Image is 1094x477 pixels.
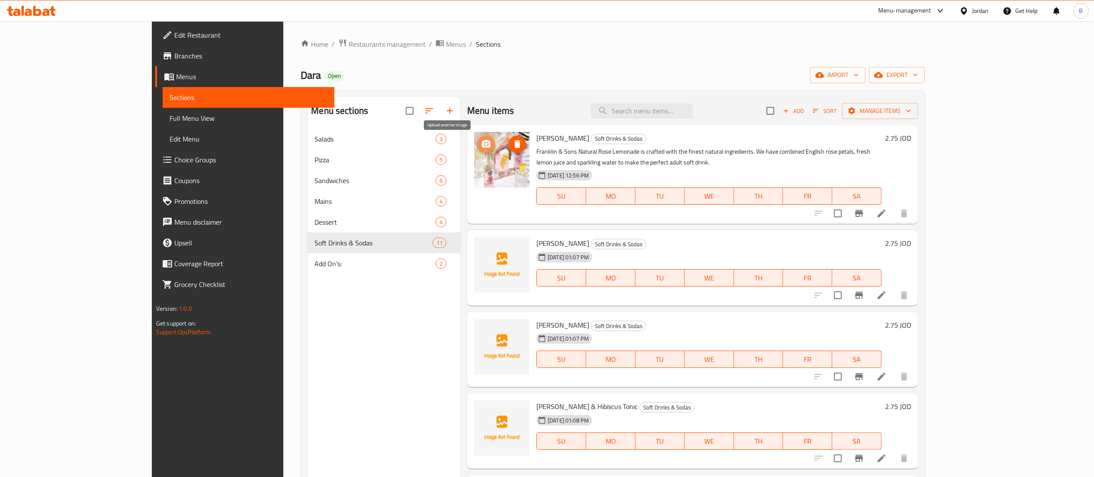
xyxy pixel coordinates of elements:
span: 5 [436,156,446,164]
button: SA [832,432,882,450]
h6: 2.75 JOD [885,400,911,413]
button: TH [734,351,783,368]
span: FR [786,190,829,203]
span: Manage items [849,106,911,116]
a: Edit menu item [876,371,887,382]
button: delete [894,366,914,387]
span: SA [836,272,878,284]
button: Manage items [842,103,918,119]
span: Upsell [174,238,327,248]
span: FR [786,272,829,284]
a: Support.OpsPlatform [156,326,211,338]
nav: Menu sections [308,125,460,277]
span: SU [540,353,583,366]
button: delete [894,448,914,469]
span: Select to update [829,367,847,386]
div: Add On's:2 [308,253,460,274]
span: [PERSON_NAME] [536,237,589,250]
a: Grocery Checklist [155,274,334,295]
button: SU [536,351,586,368]
span: MO [590,190,632,203]
span: Branches [174,51,327,61]
span: Coupons [174,175,327,186]
span: 6 [436,177,446,185]
h6: 2.75 JOD [885,319,911,331]
span: import [817,70,859,81]
span: 2 [436,260,446,268]
img: Franklin Rose Lemonade [474,132,529,187]
span: TH [738,190,780,203]
button: Add [780,104,807,118]
span: [PERSON_NAME] [536,132,589,145]
span: Add On's: [314,258,436,269]
span: Restaurants management [349,39,426,49]
span: Menu disclaimer [174,217,327,227]
span: SU [540,272,583,284]
span: Edit Restaurant [174,30,327,40]
span: Sections [170,92,327,103]
span: Version: [156,303,177,314]
a: Choice Groups [155,149,334,170]
div: Mains [314,196,436,206]
a: Menus [155,66,334,87]
span: Pizza [314,155,436,165]
div: Sandwiches6 [308,170,460,191]
span: Sandwiches [314,175,436,186]
span: TU [639,272,681,284]
button: MO [586,351,635,368]
span: Select to update [829,286,847,304]
span: Salads [314,134,436,144]
div: items [436,217,446,227]
a: Coverage Report [155,253,334,274]
button: WE [685,187,734,205]
span: Soft Drinks & Sodas [591,239,646,249]
span: Edit Menu [170,134,327,144]
button: WE [685,269,734,287]
span: Sort [813,106,837,116]
div: items [436,175,446,186]
a: Restaurants management [338,39,426,50]
div: Open [324,71,344,81]
a: Menu disclaimer [155,212,334,232]
button: MO [586,269,635,287]
button: Branch-specific-item [849,203,869,224]
span: 11 [433,239,446,247]
span: TH [738,353,780,366]
button: TU [635,351,685,368]
a: Full Menu View [163,108,334,129]
span: 4 [436,218,446,226]
span: Add [782,106,805,116]
div: Mains4 [308,191,460,212]
img: Thomas Henry Tonic [474,319,529,374]
span: Dessert [314,217,436,227]
span: Sort items [807,104,842,118]
span: FR [786,353,829,366]
button: FR [783,432,832,450]
div: items [433,238,446,248]
img: Franklin Rhubarb & Hibiscus Tonic [474,400,529,456]
span: Add item [780,104,807,118]
button: SU [536,269,586,287]
div: Dessert4 [308,212,460,232]
a: Upsell [155,232,334,253]
div: Soft Drinks & Sodas [591,134,646,144]
li: / [469,39,472,49]
a: Sections [163,87,334,108]
span: Sort sections [419,100,440,121]
a: Edit menu item [876,290,887,300]
button: SU [536,432,586,450]
span: Soft Drinks & Sodas [314,238,432,248]
span: export [876,70,918,81]
span: MO [590,353,632,366]
span: Coverage Report [174,258,327,269]
span: [DATE] 01:07 PM [544,253,592,261]
h2: Menu sections [311,104,368,117]
a: Edit Menu [163,129,334,149]
span: Sections [476,39,500,49]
